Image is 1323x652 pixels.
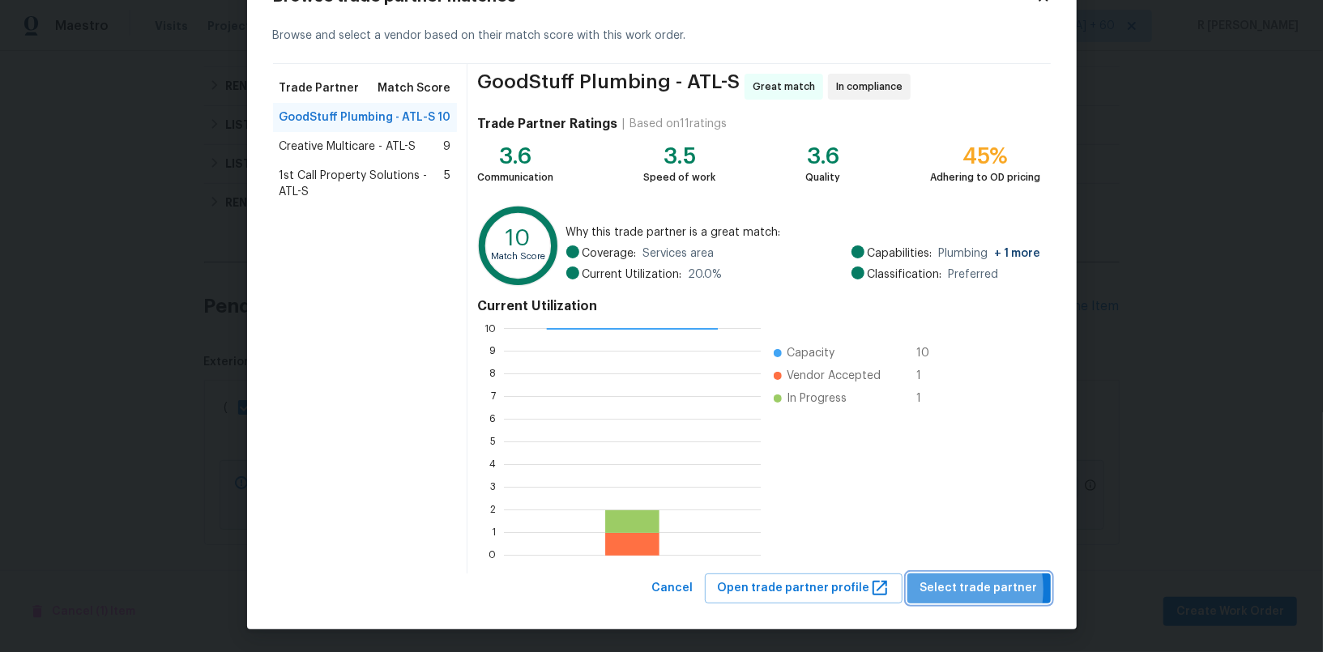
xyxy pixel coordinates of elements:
span: In compliance [836,79,909,95]
span: 10 [916,345,942,361]
span: Services area [643,245,715,262]
text: 0 [489,551,496,560]
span: Capacity [787,345,834,361]
span: 9 [443,138,450,155]
div: 3.5 [643,148,715,164]
div: Based on 11 ratings [629,116,727,132]
div: Browse and select a vendor based on their match score with this work order. [273,8,1051,64]
text: 9 [489,347,496,356]
text: 8 [489,369,496,379]
div: Quality [805,169,840,185]
span: 20.0 % [689,266,723,283]
div: Speed of work [643,169,715,185]
text: 1 [492,528,496,538]
div: 3.6 [805,148,840,164]
span: Coverage: [583,245,637,262]
text: 10 [506,228,531,250]
div: Adhering to OD pricing [931,169,1041,185]
span: Cancel [652,578,694,599]
text: 6 [489,415,496,424]
span: Creative Multicare - ATL-S [280,138,416,155]
span: Capabilities: [868,245,933,262]
span: Plumbing [939,245,1041,262]
span: 10 [437,109,450,126]
span: Classification: [868,266,942,283]
span: 1 [916,390,942,407]
span: + 1 more [995,248,1041,259]
span: Trade Partner [280,80,360,96]
span: Great match [753,79,822,95]
text: 3 [490,483,496,492]
text: Match Score [492,252,546,261]
text: 2 [490,505,496,515]
span: 1 [916,368,942,384]
button: Select trade partner [907,573,1051,603]
span: Why this trade partner is a great match: [566,224,1041,241]
text: 7 [491,392,496,402]
span: Open trade partner profile [718,578,890,599]
text: 10 [484,324,496,334]
text: 5 [490,437,496,447]
button: Open trade partner profile [705,573,903,603]
span: Preferred [949,266,999,283]
span: Match Score [378,80,450,96]
span: GoodStuff Plumbing - ATL-S [280,109,436,126]
text: 4 [489,460,496,470]
span: In Progress [787,390,847,407]
div: 45% [931,148,1041,164]
span: Select trade partner [920,578,1038,599]
h4: Current Utilization [477,298,1040,314]
span: Vendor Accepted [787,368,881,384]
button: Cancel [646,573,700,603]
div: 3.6 [477,148,553,164]
span: GoodStuff Plumbing - ATL-S [477,74,740,100]
span: 1st Call Property Solutions - ATL-S [280,168,445,200]
span: Current Utilization: [583,266,682,283]
div: Communication [477,169,553,185]
span: 5 [444,168,450,200]
div: | [617,116,629,132]
h4: Trade Partner Ratings [477,116,617,132]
